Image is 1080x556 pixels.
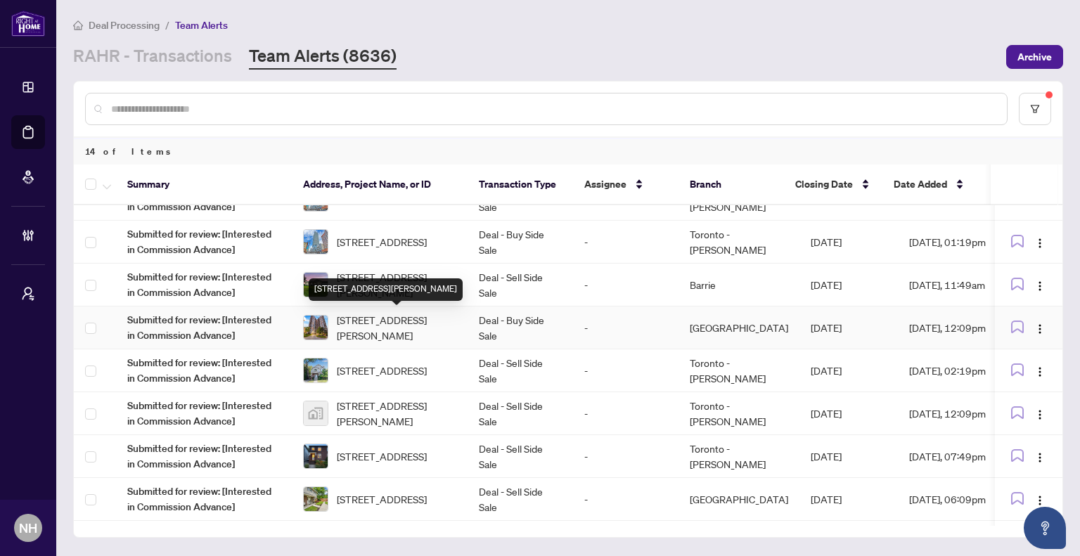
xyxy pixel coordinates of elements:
th: Date Added [882,164,1009,205]
span: home [73,20,83,30]
span: Team Alerts [175,19,228,32]
td: [DATE], 01:19pm [898,221,1024,264]
td: [DATE], 07:49pm [898,435,1024,478]
span: Submitted for review: [Interested in Commission Advance] [127,312,281,343]
td: - [573,435,679,478]
td: Toronto - [PERSON_NAME] [679,221,799,264]
span: Submitted for review: [Interested in Commission Advance] [127,226,281,257]
span: filter [1030,104,1040,114]
th: Assignee [573,164,679,205]
td: [DATE], 12:09pm [898,306,1024,349]
span: Submitted for review: [Interested in Commission Advance] [127,269,281,300]
td: Deal - Sell Side Sale [468,264,573,306]
th: Closing Date [784,164,882,205]
td: Deal - Buy Side Sale [468,221,573,264]
td: Barrie [679,264,799,306]
td: [DATE], 11:49am [898,264,1024,306]
span: [STREET_ADDRESS] [337,234,427,250]
img: thumbnail-img [304,273,328,297]
button: Logo [1029,273,1051,296]
td: Deal - Sell Side Sale [468,392,573,435]
button: Logo [1029,316,1051,339]
li: / [165,17,169,33]
img: thumbnail-img [304,358,328,382]
span: [STREET_ADDRESS] [337,363,427,378]
span: Assignee [584,176,626,192]
td: [GEOGRAPHIC_DATA] [679,478,799,521]
img: thumbnail-img [304,316,328,340]
div: [STREET_ADDRESS][PERSON_NAME] [309,278,463,301]
img: Logo [1034,366,1046,377]
th: Branch [679,164,784,205]
button: Open asap [1024,507,1066,549]
img: thumbnail-img [304,487,328,511]
td: [DATE] [799,435,898,478]
td: Deal - Sell Side Sale [468,478,573,521]
img: thumbnail-img [304,401,328,425]
span: Closing Date [795,176,853,192]
span: Submitted for review: [Interested in Commission Advance] [127,441,281,472]
span: [STREET_ADDRESS][PERSON_NAME] [337,312,456,343]
img: Logo [1034,452,1046,463]
td: - [573,478,679,521]
button: filter [1019,93,1051,125]
button: Logo [1029,445,1051,467]
button: Archive [1006,45,1063,69]
td: Toronto - [PERSON_NAME] [679,435,799,478]
th: Address, Project Name, or ID [292,164,468,205]
td: [DATE] [799,264,898,306]
td: [DATE] [799,349,898,392]
td: Deal - Buy Side Sale [468,306,573,349]
span: [STREET_ADDRESS][PERSON_NAME] [337,269,456,300]
td: [DATE] [799,306,898,349]
td: - [573,264,679,306]
img: Logo [1034,280,1046,292]
td: [GEOGRAPHIC_DATA] [679,306,799,349]
img: thumbnail-img [304,444,328,468]
a: Team Alerts (8636) [249,44,397,70]
span: Submitted for review: [Interested in Commission Advance] [127,398,281,429]
span: NH [19,518,37,538]
td: - [573,392,679,435]
img: logo [11,11,45,37]
span: Deal Processing [89,19,160,32]
td: [DATE], 02:19pm [898,349,1024,392]
td: Deal - Sell Side Sale [468,349,573,392]
th: Summary [116,164,292,205]
img: Logo [1034,495,1046,506]
td: - [573,221,679,264]
span: Submitted for review: [Interested in Commission Advance] [127,355,281,386]
span: [STREET_ADDRESS] [337,448,427,464]
span: Submitted for review: [Interested in Commission Advance] [127,484,281,515]
span: Date Added [894,176,947,192]
span: Archive [1017,46,1052,68]
a: RAHR - Transactions [73,44,232,70]
img: Logo [1034,238,1046,249]
td: Deal - Sell Side Sale [468,435,573,478]
td: [DATE], 06:09pm [898,478,1024,521]
span: [STREET_ADDRESS][PERSON_NAME] [337,398,456,429]
th: Transaction Type [468,164,573,205]
td: [DATE], 12:09pm [898,392,1024,435]
td: [DATE] [799,221,898,264]
button: Logo [1029,231,1051,253]
td: Toronto - [PERSON_NAME] [679,392,799,435]
td: - [573,306,679,349]
button: Logo [1029,359,1051,382]
span: [STREET_ADDRESS] [337,491,427,507]
img: Logo [1034,323,1046,335]
button: Logo [1029,488,1051,510]
td: - [573,349,679,392]
td: [DATE] [799,392,898,435]
img: Logo [1034,409,1046,420]
span: user-switch [21,287,35,301]
button: Logo [1029,402,1051,425]
img: thumbnail-img [304,230,328,254]
td: [DATE] [799,478,898,521]
div: 14 of Items [74,138,1062,164]
td: Toronto - [PERSON_NAME] [679,349,799,392]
